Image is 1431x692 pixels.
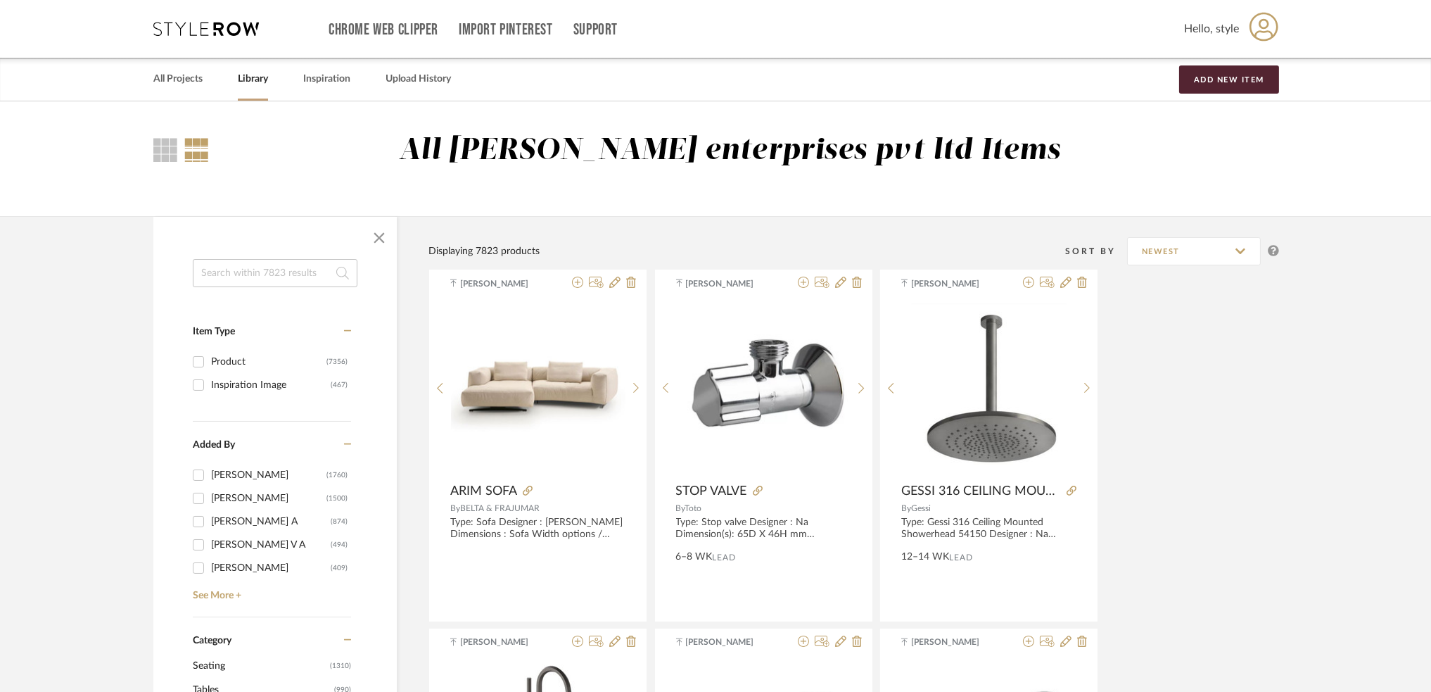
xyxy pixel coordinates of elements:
span: Gessi [911,504,931,512]
img: STOP VALVE [676,329,851,447]
span: By [450,504,460,512]
div: [PERSON_NAME] [211,487,326,510]
span: By [901,504,911,512]
div: (467) [331,374,348,396]
span: [PERSON_NAME] [686,277,775,290]
span: BELTA & FRAJUMAR [460,504,540,512]
a: Import Pinterest [459,24,553,36]
div: Type: Sofa Designer : [PERSON_NAME] Dimensions : Sofa Width options / 270/ 250/ 230/ 200cm Modula... [450,517,625,541]
a: All Projects [153,70,203,89]
div: (494) [331,534,348,556]
a: Upload History [386,70,451,89]
div: Inspiration Image [211,374,331,396]
button: Close [365,224,393,252]
span: Hello, style [1184,20,1239,37]
span: Seating [193,654,326,678]
img: ARIM SOFA [451,344,625,432]
span: Lead [713,553,737,562]
div: Product [211,351,326,373]
span: Toto [685,504,702,512]
div: Type: Gessi 316 Ceiling Mounted Showerhead 54150 Designer : Na Dimension(s): mm 59xØ355 Material/... [901,517,1076,541]
div: (409) [331,557,348,579]
div: [PERSON_NAME] V A [211,534,331,556]
span: ARIM SOFA [450,484,517,499]
span: 6–8 WK [676,550,713,565]
div: [PERSON_NAME] [211,557,331,579]
span: [PERSON_NAME] [460,277,549,290]
div: (874) [331,510,348,533]
div: (7356) [326,351,348,373]
span: 12–14 WK [901,550,949,565]
span: STOP VALVE [676,484,747,499]
div: All [PERSON_NAME] enterprises pvt ltd Items [399,133,1061,169]
div: Displaying 7823 products [428,244,540,259]
div: (1500) [326,487,348,510]
div: (1760) [326,464,348,486]
a: Library [238,70,268,89]
span: Lead [949,553,973,562]
span: Category [193,635,231,647]
span: Added By [193,440,235,450]
a: Chrome Web Clipper [329,24,438,36]
span: [PERSON_NAME] [686,636,775,648]
div: Type: Stop valve Designer : Na Dimension(s): 65D X 46H mm Material/Finishes : Na Mounting Type : ... [676,517,851,541]
div: Sort By [1065,244,1127,258]
a: Support [573,24,618,36]
input: Search within 7823 results [193,259,357,287]
div: [PERSON_NAME] A [211,510,331,533]
span: Item Type [193,327,235,336]
a: See More + [189,579,351,602]
span: GESSI 316 CEILING MOUNTED SHOWERHEAD 54150 [901,484,1061,499]
div: [PERSON_NAME] [211,464,326,486]
a: Inspiration [303,70,350,89]
span: (1310) [330,655,351,677]
span: [PERSON_NAME] [911,277,1000,290]
img: GESSI 316 CEILING MOUNTED SHOWERHEAD 54150 [912,300,1067,476]
span: By [676,504,685,512]
button: Add New Item [1179,65,1279,94]
span: [PERSON_NAME] [911,636,1000,648]
span: [PERSON_NAME] [460,636,549,648]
